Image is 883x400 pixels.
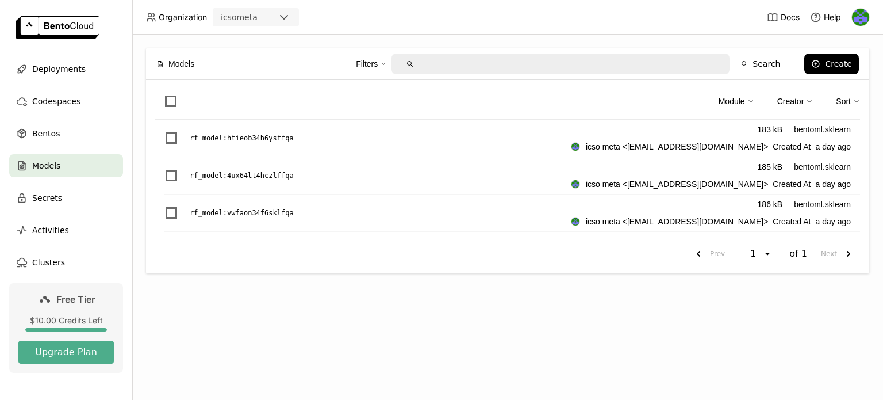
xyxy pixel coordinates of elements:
button: Search [734,54,787,74]
span: icso meta <[EMAIL_ADDRESS][DOMAIN_NAME]> [586,215,768,228]
div: Filters [356,52,387,76]
div: bentoml.sklearn [794,123,851,136]
div: Sort [836,89,860,113]
input: Selected icsometa. [259,12,260,24]
button: Upgrade Plan [18,341,114,364]
div: Filters [356,58,378,70]
div: Creator [777,89,813,113]
li: List item [155,120,860,157]
div: bentoml.sklearn [794,161,851,173]
div: Module [719,89,754,113]
span: Models [32,159,60,173]
span: Bentos [32,127,60,140]
span: Organization [159,12,207,22]
div: 185 kB [758,161,783,173]
a: rf_model:htieob34h6ysffqa [190,132,571,144]
span: icso meta <[EMAIL_ADDRESS][DOMAIN_NAME]> [586,140,768,153]
div: Module [719,95,745,108]
img: icso meta [571,180,579,188]
p: rf_model : htieob34h6ysffqa [190,132,294,144]
div: Help [810,12,841,23]
button: next page. current page 1 of 1 [816,243,860,264]
span: Codespaces [32,94,80,108]
span: Clusters [32,256,65,269]
div: Created At [571,140,851,153]
a: Clusters [9,251,123,274]
div: Creator [777,95,804,108]
span: a day ago [816,178,851,191]
a: Activities [9,219,123,242]
a: Docs [767,12,800,23]
img: icso meta [571,143,579,151]
svg: open [763,249,772,258]
a: rf_model:vwfaon34f6sklfqa [190,207,571,219]
span: a day ago [816,140,851,153]
div: Created At [571,178,851,191]
a: Models [9,154,123,177]
p: rf_model : vwfaon34f6sklfqa [190,207,294,219]
span: Deployments [32,62,86,76]
a: Secrets [9,186,123,209]
span: a day ago [816,215,851,228]
span: Docs [781,12,800,22]
span: Models [168,58,194,70]
div: 1 [747,248,763,260]
div: Created At [571,215,851,228]
a: rf_model:4ux64lt4hczlffqa [190,170,571,181]
span: Secrets [32,191,62,205]
a: Bentos [9,122,123,145]
a: Codespaces [9,90,123,113]
div: 183 kB [758,123,783,136]
img: icso meta [571,218,579,226]
div: 186 kB [758,198,783,211]
div: $10.00 Credits Left [18,315,114,326]
div: Create [825,59,852,68]
span: icso meta <[EMAIL_ADDRESS][DOMAIN_NAME]> [586,178,768,191]
li: List item [155,195,860,232]
button: previous page. current page 1 of 1 [687,243,730,264]
p: rf_model : 4ux64lt4hczlffqa [190,170,294,181]
img: logo [16,16,99,39]
span: Free Tier [56,294,95,305]
div: Sort [836,95,851,108]
li: List item [155,157,860,195]
button: Create [804,54,859,74]
span: of 1 [789,248,807,260]
a: Free Tier$10.00 Credits LeftUpgrade Plan [9,283,123,373]
div: icsometa [221,12,258,23]
a: Deployments [9,58,123,81]
span: Help [824,12,841,22]
img: icso meta [852,9,869,26]
div: bentoml.sklearn [794,198,851,211]
span: Activities [32,223,69,237]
